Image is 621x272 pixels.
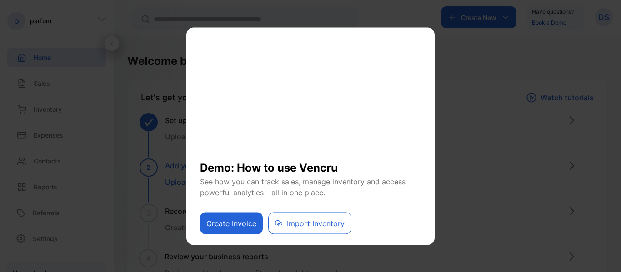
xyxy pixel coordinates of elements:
[200,152,421,176] h1: Demo: How to use Vencru
[200,39,421,152] iframe: YouTube video player
[200,212,263,234] button: Create Invoice
[200,176,421,198] p: See how you can track sales, manage inventory and access powerful analytics - all in one place.
[583,234,621,272] iframe: LiveChat chat widget
[268,212,351,234] button: Import Inventory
